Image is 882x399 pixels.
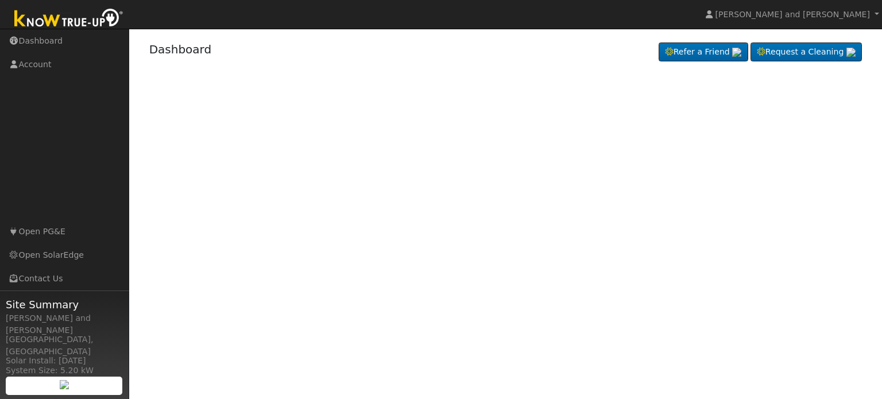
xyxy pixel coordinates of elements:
img: Know True-Up [9,6,129,32]
a: Request a Cleaning [751,42,862,62]
div: System Size: 5.20 kW [6,365,123,377]
span: [PERSON_NAME] and [PERSON_NAME] [715,10,870,19]
div: [GEOGRAPHIC_DATA], [GEOGRAPHIC_DATA] [6,334,123,358]
div: Solar Install: [DATE] [6,355,123,367]
a: Dashboard [149,42,212,56]
img: retrieve [846,48,856,57]
div: [PERSON_NAME] and [PERSON_NAME] [6,312,123,336]
img: retrieve [60,380,69,389]
a: Refer a Friend [659,42,748,62]
img: retrieve [732,48,741,57]
span: Site Summary [6,297,123,312]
